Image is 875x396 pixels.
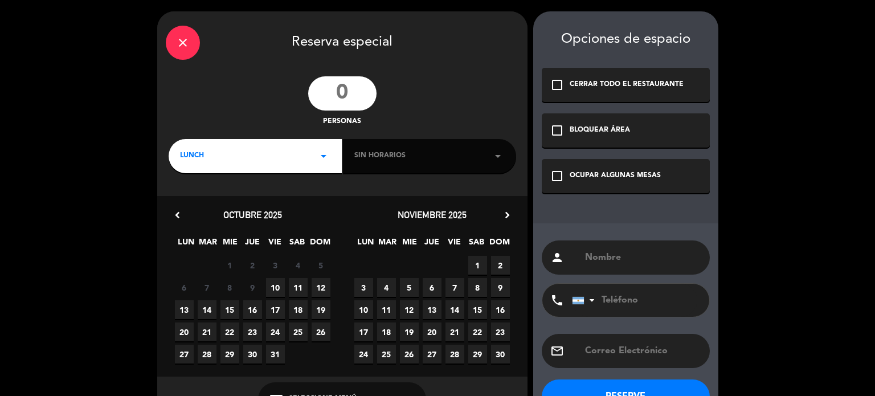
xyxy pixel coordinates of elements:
[312,300,330,319] span: 19
[468,322,487,341] span: 22
[584,343,701,359] input: Correo Electrónico
[354,150,406,162] span: Sin horarios
[266,322,285,341] span: 24
[542,31,710,48] div: Opciones de espacio
[354,322,373,341] span: 17
[573,284,599,316] div: Argentina: +54
[323,116,361,128] span: personas
[491,300,510,319] span: 16
[175,345,194,364] span: 27
[423,322,441,341] span: 20
[198,300,216,319] span: 14
[550,251,564,264] i: person
[243,345,262,364] span: 30
[550,169,564,183] i: check_box_outline_blank
[423,300,441,319] span: 13
[289,322,308,341] span: 25
[356,235,375,254] span: LUN
[199,235,218,254] span: MAR
[266,278,285,297] span: 10
[317,149,330,163] i: arrow_drop_down
[468,256,487,275] span: 1
[550,293,564,307] i: phone
[198,278,216,297] span: 7
[265,235,284,254] span: VIE
[177,235,195,254] span: LUN
[377,322,396,341] span: 18
[468,278,487,297] span: 8
[220,256,239,275] span: 1
[243,300,262,319] span: 16
[570,125,630,136] div: BLOQUEAR ÁREA
[175,322,194,341] span: 20
[400,345,419,364] span: 26
[398,209,467,221] span: noviembre 2025
[220,322,239,341] span: 22
[310,235,329,254] span: DOM
[312,256,330,275] span: 5
[445,278,464,297] span: 7
[445,235,464,254] span: VIE
[377,300,396,319] span: 11
[445,300,464,319] span: 14
[570,79,684,91] div: CERRAR TODO EL RESTAURANTE
[378,235,397,254] span: MAR
[550,78,564,92] i: check_box_outline_blank
[243,322,262,341] span: 23
[400,322,419,341] span: 19
[423,345,441,364] span: 27
[491,256,510,275] span: 2
[491,345,510,364] span: 30
[468,345,487,364] span: 29
[550,124,564,137] i: check_box_outline_blank
[289,300,308,319] span: 18
[243,235,262,254] span: JUE
[354,278,373,297] span: 3
[198,322,216,341] span: 21
[550,344,564,358] i: email
[176,36,190,50] i: close
[312,278,330,297] span: 12
[180,150,204,162] span: LUNCH
[243,278,262,297] span: 9
[220,278,239,297] span: 8
[377,345,396,364] span: 25
[467,235,486,254] span: SAB
[491,149,505,163] i: arrow_drop_down
[501,209,513,221] i: chevron_right
[354,300,373,319] span: 10
[584,250,701,266] input: Nombre
[175,300,194,319] span: 13
[570,170,661,182] div: OCUPAR ALGUNAS MESAS
[198,345,216,364] span: 28
[491,278,510,297] span: 9
[377,278,396,297] span: 4
[312,322,330,341] span: 26
[289,256,308,275] span: 4
[489,235,508,254] span: DOM
[445,345,464,364] span: 28
[157,11,528,71] div: Reserva especial
[400,235,419,254] span: MIE
[243,256,262,275] span: 2
[220,300,239,319] span: 15
[289,278,308,297] span: 11
[572,284,697,317] input: Teléfono
[445,322,464,341] span: 21
[468,300,487,319] span: 15
[308,76,377,111] input: 0
[423,235,441,254] span: JUE
[288,235,306,254] span: SAB
[354,345,373,364] span: 24
[266,345,285,364] span: 31
[220,345,239,364] span: 29
[423,278,441,297] span: 6
[266,300,285,319] span: 17
[400,300,419,319] span: 12
[400,278,419,297] span: 5
[223,209,282,221] span: octubre 2025
[266,256,285,275] span: 3
[171,209,183,221] i: chevron_left
[221,235,240,254] span: MIE
[175,278,194,297] span: 6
